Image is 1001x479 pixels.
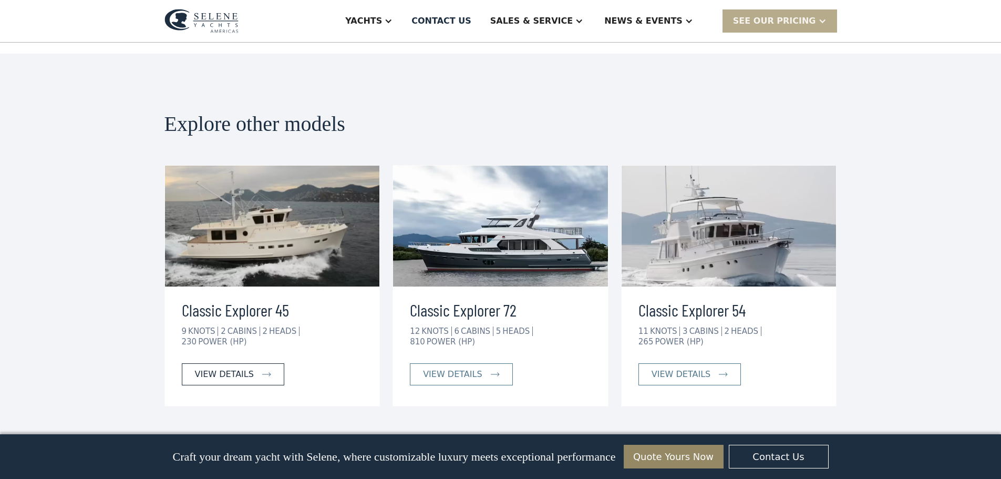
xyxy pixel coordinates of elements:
img: logo [164,9,239,33]
div: HEADS [269,327,300,336]
div: Sales & Service [490,15,573,27]
a: Quote Yours Now [624,445,724,468]
span: Tick the box below to receive occasional updates, exclusive offers, and VIP access via text message. [1,359,168,386]
div: 2 [263,327,268,336]
div: 12 [410,327,420,336]
div: Yachts [345,15,382,27]
strong: I want to subscribe to your Newsletter. [3,460,96,477]
a: view details [638,363,741,385]
div: KNOTS [650,327,680,336]
div: 2 [724,327,729,336]
div: POWER (HP) [427,337,475,346]
div: 230 [182,337,197,346]
div: HEADS [502,327,533,336]
div: 11 [638,327,648,336]
div: view details [652,368,710,381]
div: POWER (HP) [198,337,246,346]
img: icon [491,372,500,376]
h3: Classic Explorer 45 [182,297,363,322]
input: I want to subscribe to your Newsletter.Unsubscribe any time by clicking the link at the bottom of... [3,460,9,466]
div: 265 [638,337,654,346]
strong: Yes, I'd like to receive SMS updates. [12,427,126,435]
div: 3 [683,327,688,336]
div: KNOTS [421,327,451,336]
div: 5 [496,327,501,336]
img: icon [262,372,271,376]
div: News & EVENTS [604,15,683,27]
h3: Classic Explorer 54 [638,297,820,322]
div: CABINS [228,327,260,336]
a: Contact Us [729,445,829,468]
div: HEADS [731,327,761,336]
a: view details [410,363,512,385]
h3: Classic Explorer 72 [410,297,591,322]
div: 9 [182,327,187,336]
div: 810 [410,337,425,346]
img: icon [719,372,728,376]
div: SEE Our Pricing [733,15,816,27]
div: CABINS [461,327,493,336]
div: KNOTS [188,327,218,336]
input: Yes, I'd like to receive SMS updates.Reply STOP to unsubscribe at any time. [3,426,9,433]
div: POWER (HP) [655,337,703,346]
div: Contact US [411,15,471,27]
h2: Explore other models [164,113,837,136]
p: Craft your dream yacht with Selene, where customizable luxury meets exceptional performance [172,450,615,464]
div: CABINS [689,327,722,336]
span: Reply STOP to unsubscribe at any time. [3,427,162,444]
span: We respect your time - only the good stuff, never spam. [1,393,163,412]
div: view details [195,368,254,381]
div: SEE Our Pricing [723,9,837,32]
a: view details [182,363,284,385]
div: view details [423,368,482,381]
div: 6 [454,327,459,336]
div: 2 [221,327,226,336]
